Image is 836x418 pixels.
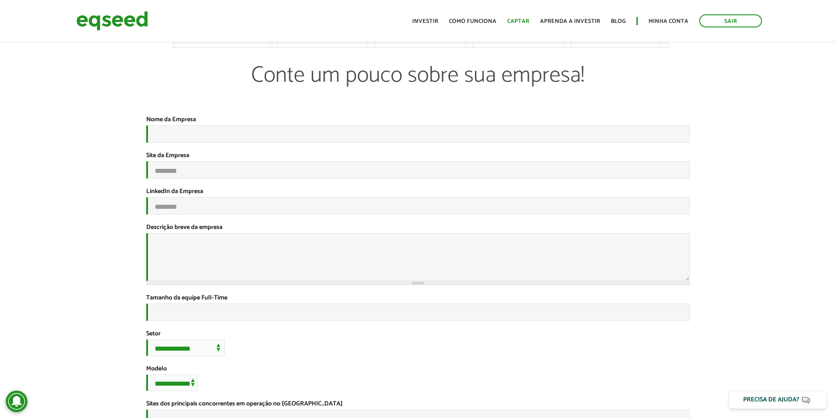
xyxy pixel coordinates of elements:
p: Conte um pouco sobre sua empresa! [173,62,662,116]
label: Sites dos principais concorrentes em operação no [GEOGRAPHIC_DATA] [146,401,343,407]
a: Como funciona [449,18,496,24]
a: Blog [611,18,626,24]
a: Minha conta [649,18,688,24]
label: Site da Empresa [146,153,189,159]
label: Descrição breve da empresa [146,224,222,231]
label: Nome da Empresa [146,117,196,123]
label: Modelo [146,366,167,372]
a: Captar [507,18,529,24]
a: Investir [412,18,438,24]
label: Tamanho da equipe Full-Time [146,295,227,301]
a: Sair [699,14,762,27]
label: Setor [146,331,161,337]
label: LinkedIn da Empresa [146,189,203,195]
a: Aprenda a investir [540,18,600,24]
img: EqSeed [76,9,148,33]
